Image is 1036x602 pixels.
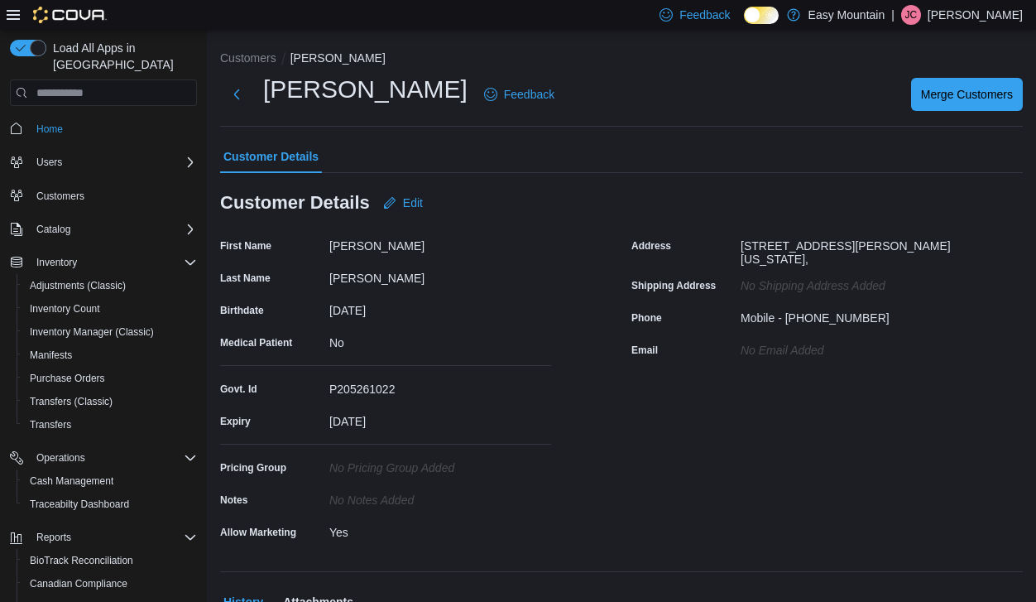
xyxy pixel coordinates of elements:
[741,337,824,357] div: No Email added
[403,195,423,211] span: Edit
[901,5,921,25] div: Josh Chilton
[36,256,77,269] span: Inventory
[30,325,154,339] span: Inventory Manager (Classic)
[3,251,204,274] button: Inventory
[329,297,551,317] div: [DATE]
[23,299,107,319] a: Inventory Count
[3,184,204,208] button: Customers
[329,519,551,539] div: Yes
[36,190,84,203] span: Customers
[30,577,127,590] span: Canadian Compliance
[23,322,161,342] a: Inventory Manager (Classic)
[23,299,197,319] span: Inventory Count
[30,498,129,511] span: Traceabilty Dashboard
[220,193,370,213] h3: Customer Details
[23,345,79,365] a: Manifests
[23,368,197,388] span: Purchase Orders
[631,311,662,325] label: Phone
[36,223,70,236] span: Catalog
[921,86,1013,103] span: Merge Customers
[220,50,1023,70] nav: An example of EuiBreadcrumbs
[23,415,197,435] span: Transfers
[329,408,551,428] div: [DATE]
[23,551,140,571] a: BioTrack Reconciliation
[220,415,251,428] label: Expiry
[741,272,962,292] div: No Shipping Address added
[220,272,271,285] label: Last Name
[17,572,204,595] button: Canadian Compliance
[220,526,296,539] label: Allow Marketing
[679,7,730,23] span: Feedback
[30,554,133,567] span: BioTrack Reconciliation
[30,152,197,172] span: Users
[3,218,204,241] button: Catalog
[17,493,204,516] button: Traceabilty Dashboard
[23,276,132,296] a: Adjustments (Classic)
[30,279,126,292] span: Adjustments (Classic)
[23,471,120,491] a: Cash Management
[17,297,204,320] button: Inventory Count
[891,5,895,25] p: |
[36,123,63,136] span: Home
[30,302,100,315] span: Inventory Count
[23,392,119,412] a: Transfers (Classic)
[220,78,253,111] button: Next
[30,118,197,138] span: Home
[911,78,1023,111] button: Merge Customers
[30,219,197,239] span: Catalog
[30,185,197,206] span: Customers
[3,116,204,140] button: Home
[23,392,197,412] span: Transfers (Classic)
[3,526,204,549] button: Reports
[23,368,112,388] a: Purchase Orders
[30,253,84,272] button: Inventory
[741,233,962,266] div: [STREET_ADDRESS][PERSON_NAME][US_STATE],
[30,418,71,431] span: Transfers
[220,304,264,317] label: Birthdate
[3,446,204,470] button: Operations
[46,40,197,73] span: Load All Apps in [GEOGRAPHIC_DATA]
[928,5,1023,25] p: [PERSON_NAME]
[377,186,429,219] button: Edit
[220,336,292,349] label: Medical Patient
[220,383,257,396] label: Govt. Id
[23,322,197,342] span: Inventory Manager (Classic)
[30,527,78,547] button: Reports
[741,305,890,325] div: Mobile - [PHONE_NUMBER]
[30,219,77,239] button: Catalog
[631,279,716,292] label: Shipping Address
[329,376,551,396] div: P205261022
[329,233,551,253] div: [PERSON_NAME]
[36,531,71,544] span: Reports
[220,239,271,253] label: First Name
[631,239,671,253] label: Address
[3,151,204,174] button: Users
[329,487,551,507] div: No Notes added
[744,7,779,24] input: Dark Mode
[36,156,62,169] span: Users
[33,7,107,23] img: Cova
[504,86,554,103] span: Feedback
[30,372,105,385] span: Purchase Orders
[23,276,197,296] span: Adjustments (Classic)
[17,390,204,413] button: Transfers (Classic)
[30,253,197,272] span: Inventory
[30,474,113,488] span: Cash Management
[808,5,885,25] p: Easy Mountain
[329,455,551,474] div: No Pricing Group Added
[631,344,658,357] label: Email
[290,51,386,65] button: [PERSON_NAME]
[17,367,204,390] button: Purchase Orders
[30,152,69,172] button: Users
[23,471,197,491] span: Cash Management
[905,5,918,25] span: JC
[36,451,85,465] span: Operations
[17,274,204,297] button: Adjustments (Classic)
[30,186,91,206] a: Customers
[329,330,551,349] div: No
[23,551,197,571] span: BioTrack Reconciliation
[30,448,197,468] span: Operations
[17,549,204,572] button: BioTrack Reconciliation
[30,527,197,547] span: Reports
[30,119,70,139] a: Home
